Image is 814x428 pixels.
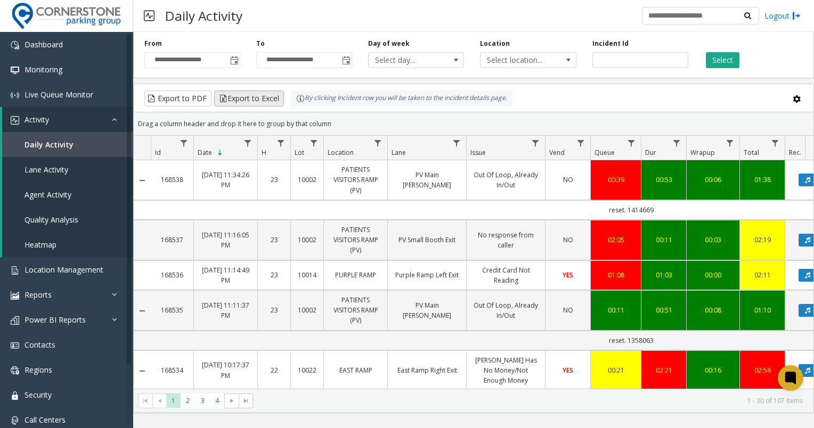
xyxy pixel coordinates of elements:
span: Dur [645,148,656,157]
span: Go to the next page [227,397,236,405]
a: 02:05 [597,235,634,245]
a: Lane Activity [2,157,133,182]
a: 168538 [157,175,187,185]
a: Agent Activity [2,182,133,207]
a: EAST RAMP [330,365,381,375]
span: H [262,148,266,157]
a: 168534 [157,365,187,375]
span: Queue [595,148,615,157]
span: Page 4 [210,393,224,408]
span: YES [563,270,573,279]
a: [PERSON_NAME] Has No Money/Not Enough Money [473,355,539,386]
a: 01:38 [746,175,778,185]
a: PATIENTS VISITORS RAMP (PV) [330,164,381,195]
a: 00:06 [693,175,733,185]
a: 23 [264,235,284,245]
a: 23 [264,305,284,315]
img: 'icon' [11,341,19,350]
img: 'icon' [11,66,19,75]
label: To [256,39,265,48]
span: Page 1 [166,393,181,408]
a: 23 [264,175,284,185]
span: Power BI Reports [25,315,86,325]
a: [DATE] 11:34:26 PM [200,170,251,190]
span: Toggle popup [228,53,240,68]
img: 'icon' [11,41,19,50]
kendo-pager-info: 1 - 30 of 107 items [259,396,803,405]
span: Go to the last page [239,393,253,408]
span: Go to the next page [224,393,239,408]
button: Export to Excel [214,90,284,106]
a: Collapse Details [134,176,151,185]
a: Dur Filter Menu [670,136,684,150]
img: 'icon' [11,366,19,375]
span: Date [198,148,212,157]
a: 00:08 [693,305,733,315]
a: PATIENTS VISITORS RAMP (PV) [330,295,381,326]
a: 00:39 [597,175,634,185]
a: NO [552,305,584,315]
a: 00:21 [597,365,634,375]
a: 00:11 [648,235,680,245]
div: Data table [134,136,813,389]
a: Location Filter Menu [371,136,385,150]
a: 00:51 [648,305,680,315]
a: PV Small Booth Exit [394,235,460,245]
span: Total [744,148,759,157]
div: 02:58 [746,365,778,375]
span: Select day... [369,53,445,68]
span: Security [25,390,52,400]
a: Logout [764,10,801,21]
div: 00:11 [597,305,634,315]
img: logout [792,10,801,21]
a: Total Filter Menu [768,136,783,150]
a: [DATE] 11:11:37 PM [200,300,251,320]
a: 00:53 [648,175,680,185]
span: Issue [470,148,486,157]
img: 'icon' [11,316,19,325]
a: [DATE] 11:14:49 PM [200,265,251,285]
a: Out Of Loop, Already In/Out [473,300,539,320]
a: 02:21 [648,365,680,375]
div: 02:11 [746,270,778,280]
a: [DATE] 11:16:05 PM [200,230,251,250]
a: Heatmap [2,232,133,257]
a: 10022 [297,365,317,375]
a: 168535 [157,305,187,315]
span: Wrapup [690,148,715,157]
button: Select [706,52,739,68]
label: Location [480,39,510,48]
a: 10002 [297,175,317,185]
a: Purple Ramp Left Exit [394,270,460,280]
div: 00:16 [693,365,733,375]
img: 'icon' [11,291,19,300]
a: 01:08 [597,270,634,280]
span: Monitoring [25,64,62,75]
a: Id Filter Menu [177,136,191,150]
a: NO [552,175,584,185]
a: YES [552,270,584,280]
span: Location [328,148,354,157]
a: 22 [264,365,284,375]
div: 01:03 [648,270,680,280]
img: pageIcon [144,3,154,29]
span: Agent Activity [25,190,71,200]
a: 168536 [157,270,187,280]
img: 'icon' [11,91,19,100]
a: 00:03 [693,235,733,245]
a: 168537 [157,235,187,245]
span: Reports [25,290,52,300]
img: 'icon' [11,416,19,425]
span: Id [155,148,161,157]
span: Regions [25,365,52,375]
span: Go to the last page [242,397,250,405]
a: Credit Card Not Reading [473,265,539,285]
a: 01:10 [746,305,778,315]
